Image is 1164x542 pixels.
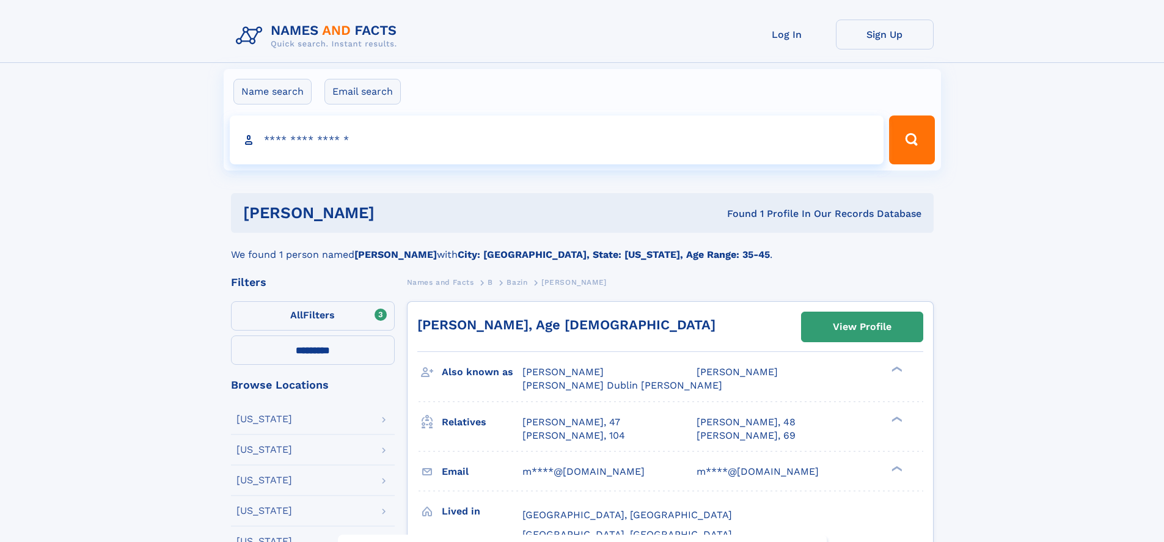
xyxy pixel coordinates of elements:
[231,379,395,390] div: Browse Locations
[290,309,303,321] span: All
[407,274,474,290] a: Names and Facts
[231,233,934,262] div: We found 1 person named with .
[888,365,903,373] div: ❯
[236,475,292,485] div: [US_STATE]
[738,20,836,49] a: Log In
[697,416,796,429] a: [PERSON_NAME], 48
[522,416,620,429] a: [PERSON_NAME], 47
[833,313,891,341] div: View Profile
[889,115,934,164] button: Search Button
[507,278,527,287] span: Bazin
[541,278,607,287] span: [PERSON_NAME]
[417,317,716,332] a: [PERSON_NAME], Age [DEMOGRAPHIC_DATA]
[324,79,401,104] label: Email search
[236,445,292,455] div: [US_STATE]
[507,274,527,290] a: Bazin
[458,249,770,260] b: City: [GEOGRAPHIC_DATA], State: [US_STATE], Age Range: 35-45
[836,20,934,49] a: Sign Up
[888,464,903,472] div: ❯
[231,301,395,331] label: Filters
[442,412,522,433] h3: Relatives
[442,362,522,383] h3: Also known as
[231,20,407,53] img: Logo Names and Facts
[488,278,493,287] span: B
[522,429,625,442] a: [PERSON_NAME], 104
[888,415,903,423] div: ❯
[442,501,522,522] h3: Lived in
[236,506,292,516] div: [US_STATE]
[233,79,312,104] label: Name search
[522,379,722,391] span: [PERSON_NAME] Dublin [PERSON_NAME]
[354,249,437,260] b: [PERSON_NAME]
[488,274,493,290] a: B
[551,207,921,221] div: Found 1 Profile In Our Records Database
[522,529,732,540] span: [GEOGRAPHIC_DATA], [GEOGRAPHIC_DATA]
[697,429,796,442] a: [PERSON_NAME], 69
[230,115,884,164] input: search input
[522,509,732,521] span: [GEOGRAPHIC_DATA], [GEOGRAPHIC_DATA]
[522,366,604,378] span: [PERSON_NAME]
[231,277,395,288] div: Filters
[243,205,551,221] h1: [PERSON_NAME]
[442,461,522,482] h3: Email
[236,414,292,424] div: [US_STATE]
[697,366,778,378] span: [PERSON_NAME]
[802,312,923,342] a: View Profile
